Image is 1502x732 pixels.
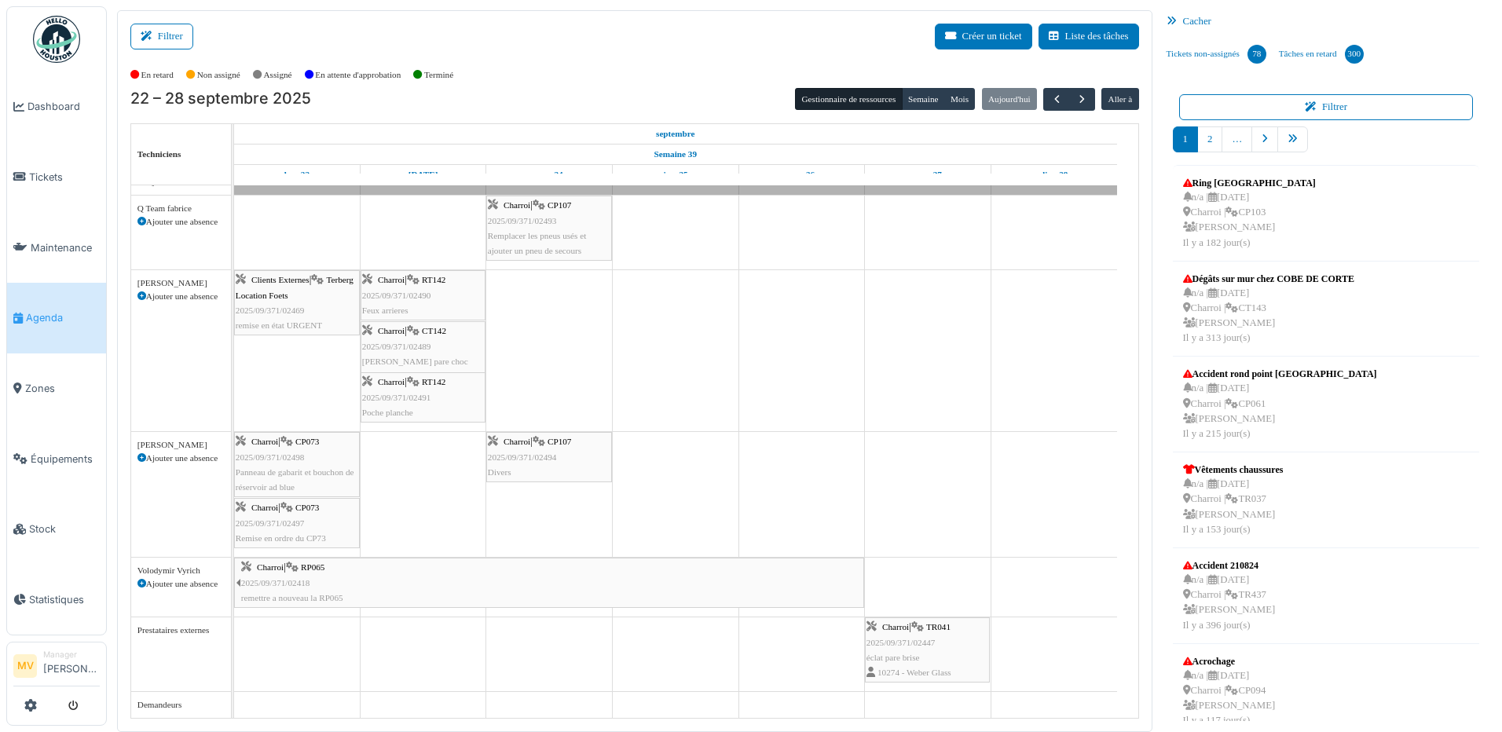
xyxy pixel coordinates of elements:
a: Dashboard [7,71,106,142]
div: 78 [1247,45,1266,64]
div: | [488,198,610,258]
span: Stock [29,522,100,536]
span: Techniciens [137,149,181,159]
span: Charroi [504,437,530,446]
span: Tickets [29,170,100,185]
div: | [362,324,484,384]
a: Semaine 39 [650,145,701,164]
a: Zones [7,353,106,424]
span: Charroi [504,200,530,210]
span: éclat pare brise [866,653,920,662]
span: 2025/09/371/02493 [488,216,557,225]
div: | [362,273,484,318]
button: Précédent [1043,88,1069,111]
span: Charroi [257,562,284,572]
span: Panneau de gabarit et bouchon de réservoir ad blue [236,467,354,492]
span: 2025/09/371/02490 [362,291,431,300]
button: Créer un ticket [935,24,1032,49]
span: RP065 [301,562,324,572]
span: Charroi [378,326,405,335]
span: Feux arrieres [362,306,408,315]
span: 2025/09/371/02491 [362,393,431,402]
div: Ajouter une absence [137,290,225,303]
span: Remise en ordre du CP73 [236,533,326,543]
div: | [241,560,863,606]
span: Remplacer les pneus usés et ajouter un pneu de secours [488,231,587,255]
span: CP107 [548,437,571,446]
span: Poche planche [362,408,413,417]
a: Équipements [7,423,106,494]
div: Ajouter une absence [137,452,225,465]
span: Zones [25,381,100,396]
a: 22 septembre 2025 [652,124,699,144]
li: [PERSON_NAME] [43,649,100,683]
div: n/a | [DATE] Charroi | CP103 [PERSON_NAME] Il y a 182 jour(s) [1183,190,1316,251]
a: Tâches en retard [1273,33,1370,75]
span: [PERSON_NAME] pare choc avant gauche [362,357,468,381]
button: Filtrer [130,24,193,49]
span: 2025/09/371/02447 [866,638,936,647]
a: Dégâts sur mur chez COBE DE CORTE n/a |[DATE] Charroi |CT143 [PERSON_NAME]Il y a 313 jour(s) [1179,268,1358,350]
div: Accident rond point [GEOGRAPHIC_DATA] [1183,367,1377,381]
span: Agenda [26,310,100,325]
span: CP073 [295,437,319,446]
a: Accident rond point [GEOGRAPHIC_DATA] n/a |[DATE] Charroi |CP061 [PERSON_NAME]Il y a 215 jour(s) [1179,363,1381,445]
span: CP073 [295,503,319,512]
div: n/a | [DATE] Charroi | TR437 [PERSON_NAME] Il y a 396 jour(s) [1183,573,1276,633]
div: n/a | [DATE] Charroi | CP094 [PERSON_NAME] Il y a 117 jour(s) [1183,668,1276,729]
a: 22 septembre 2025 [280,165,313,185]
div: Accident 210824 [1183,558,1276,573]
li: MV [13,654,37,678]
span: RT142 [422,377,445,386]
a: Stock [7,494,106,565]
div: n/a | [DATE] Charroi | CT143 [PERSON_NAME] Il y a 313 jour(s) [1183,286,1354,346]
div: | [236,434,358,495]
a: 28 septembre 2025 [1036,165,1072,185]
span: 2025/09/371/02497 [236,518,305,528]
button: Suivant [1069,88,1095,111]
span: Charroi [378,275,405,284]
span: Statistiques [29,592,100,607]
a: Ring [GEOGRAPHIC_DATA] n/a |[DATE] Charroi |CP103 [PERSON_NAME]Il y a 182 jour(s) [1179,172,1320,254]
div: Acrochage [1183,654,1276,668]
div: 300 [1345,45,1364,64]
div: | [488,434,610,480]
a: 1 [1173,126,1198,152]
span: Dashboard [27,99,100,114]
a: Agenda [7,283,106,353]
span: 2025/09/371/02418 [241,578,310,587]
div: Manager [43,649,100,661]
a: 23 septembre 2025 [405,165,442,185]
label: En attente d'approbation [315,68,401,82]
span: 2025/09/371/02498 [236,452,305,462]
span: 2025/09/371/02489 [362,342,431,351]
span: Terberg Location Foets [236,275,354,299]
div: Volodymir Vyrich [137,564,225,577]
a: Tickets non-assignés [1160,33,1273,75]
button: Aujourd'hui [982,88,1037,110]
a: Tickets [7,142,106,213]
span: 2025/09/371/02494 [488,452,557,462]
a: 2 [1197,126,1222,152]
img: Badge_color-CXgf-gQk.svg [33,16,80,63]
div: Ring [GEOGRAPHIC_DATA] [1183,176,1316,190]
button: Semaine [902,88,945,110]
a: … [1222,126,1252,152]
div: | [866,620,988,680]
button: Gestionnaire de ressources [795,88,902,110]
div: Ajouter une absence [137,215,225,229]
div: [PERSON_NAME] [137,276,225,290]
a: MV Manager[PERSON_NAME] [13,649,100,686]
a: Statistiques [7,565,106,635]
span: Clients Externes [251,275,310,284]
div: n/a | [DATE] Charroi | TR037 [PERSON_NAME] Il y a 153 jour(s) [1183,477,1284,537]
span: RT142 [422,275,445,284]
span: CT142 [422,326,446,335]
div: Demandeurs [137,698,225,712]
button: Aller à [1101,88,1138,110]
span: CP107 [548,200,571,210]
span: 10274 - Weber Glass [877,668,951,677]
a: Maintenance [7,212,106,283]
button: Liste des tâches [1039,24,1139,49]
